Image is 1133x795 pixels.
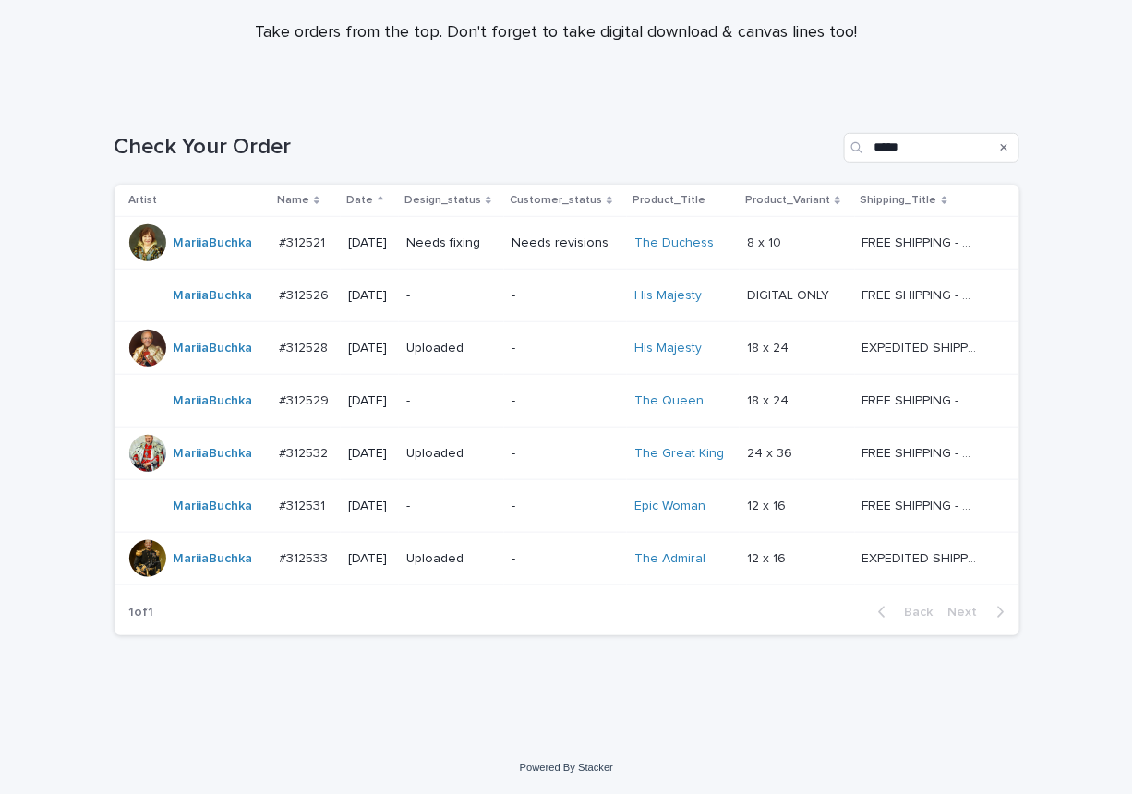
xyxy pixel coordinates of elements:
[861,190,937,211] p: Shipping_Title
[894,606,934,619] span: Back
[747,337,792,356] p: 18 x 24
[115,480,1019,533] tr: MariiaBuchka #312531#312531 [DATE]--Epic Woman 12 x 1612 x 16 FREE SHIPPING - preview in 1-2 busi...
[747,284,833,304] p: DIGITAL ONLY
[634,499,705,514] a: Epic Woman
[406,499,498,514] p: -
[862,232,982,251] p: FREE SHIPPING - preview in 1-2 business days, after your approval delivery will take 5-10 b.d.
[512,341,620,356] p: -
[941,604,1019,620] button: Next
[406,393,498,409] p: -
[634,393,704,409] a: The Queen
[174,551,253,567] a: MariiaBuchka
[862,284,982,304] p: FREE SHIPPING - preview in 1-2 business days, after your approval delivery will take 5-10 b.d.
[279,337,331,356] p: #312528
[174,341,253,356] a: MariiaBuchka
[174,393,253,409] a: MariiaBuchka
[279,390,332,409] p: #312529
[862,495,982,514] p: FREE SHIPPING - preview in 1-2 business days, after your approval delivery will take 5-10 b.d.
[115,428,1019,480] tr: MariiaBuchka #312532#312532 [DATE]Uploaded-The Great King 24 x 3624 x 36 FREE SHIPPING - preview ...
[520,763,613,774] a: Powered By Stacker
[747,548,789,567] p: 12 x 16
[862,337,982,356] p: EXPEDITED SHIPPING - preview in 1 business day; delivery up to 5 business days after your approval.
[512,446,620,462] p: -
[634,446,724,462] a: The Great King
[747,390,792,409] p: 18 x 24
[279,232,329,251] p: #312521
[747,495,789,514] p: 12 x 16
[187,23,925,43] p: Take orders from the top. Don't forget to take digital download & canvas lines too!
[634,341,702,356] a: His Majesty
[863,604,941,620] button: Back
[279,495,329,514] p: #312531
[406,341,498,356] p: Uploaded
[406,551,498,567] p: Uploaded
[512,499,620,514] p: -
[634,551,705,567] a: The Admiral
[348,393,392,409] p: [DATE]
[115,322,1019,375] tr: MariiaBuchka #312528#312528 [DATE]Uploaded-His Majesty 18 x 2418 x 24 EXPEDITED SHIPPING - previe...
[279,284,332,304] p: #312526
[747,442,796,462] p: 24 x 36
[115,375,1019,428] tr: MariiaBuchka #312529#312529 [DATE]--The Queen 18 x 2418 x 24 FREE SHIPPING - preview in 1-2 busin...
[279,442,331,462] p: #312532
[348,499,392,514] p: [DATE]
[115,533,1019,585] tr: MariiaBuchka #312533#312533 [DATE]Uploaded-The Admiral 12 x 1612 x 16 EXPEDITED SHIPPING - previe...
[348,288,392,304] p: [DATE]
[862,442,982,462] p: FREE SHIPPING - preview in 1-2 business days, after your approval delivery will take 5-10 b.d.
[406,446,498,462] p: Uploaded
[115,217,1019,270] tr: MariiaBuchka #312521#312521 [DATE]Needs fixingNeeds revisionsThe Duchess 8 x 108 x 10 FREE SHIPPI...
[634,288,702,304] a: His Majesty
[174,235,253,251] a: MariiaBuchka
[512,393,620,409] p: -
[174,446,253,462] a: MariiaBuchka
[948,606,989,619] span: Next
[277,190,309,211] p: Name
[862,548,982,567] p: EXPEDITED SHIPPING - preview in 1 business day; delivery up to 5 business days after your approval.
[174,499,253,514] a: MariiaBuchka
[115,270,1019,322] tr: MariiaBuchka #312526#312526 [DATE]--His Majesty DIGITAL ONLYDIGITAL ONLY FREE SHIPPING - preview ...
[115,590,169,635] p: 1 of 1
[129,190,158,211] p: Artist
[348,446,392,462] p: [DATE]
[279,548,331,567] p: #312533
[348,551,392,567] p: [DATE]
[348,341,392,356] p: [DATE]
[510,190,602,211] p: Customer_status
[747,232,785,251] p: 8 x 10
[512,551,620,567] p: -
[745,190,830,211] p: Product_Variant
[174,288,253,304] a: MariiaBuchka
[406,235,498,251] p: Needs fixing
[844,133,1019,163] input: Search
[404,190,481,211] p: Design_status
[633,190,705,211] p: Product_Title
[862,390,982,409] p: FREE SHIPPING - preview in 1-2 business days, after your approval delivery will take 5-10 b.d.
[115,134,837,161] h1: Check Your Order
[406,288,498,304] p: -
[512,288,620,304] p: -
[634,235,714,251] a: The Duchess
[346,190,373,211] p: Date
[512,235,620,251] p: Needs revisions
[348,235,392,251] p: [DATE]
